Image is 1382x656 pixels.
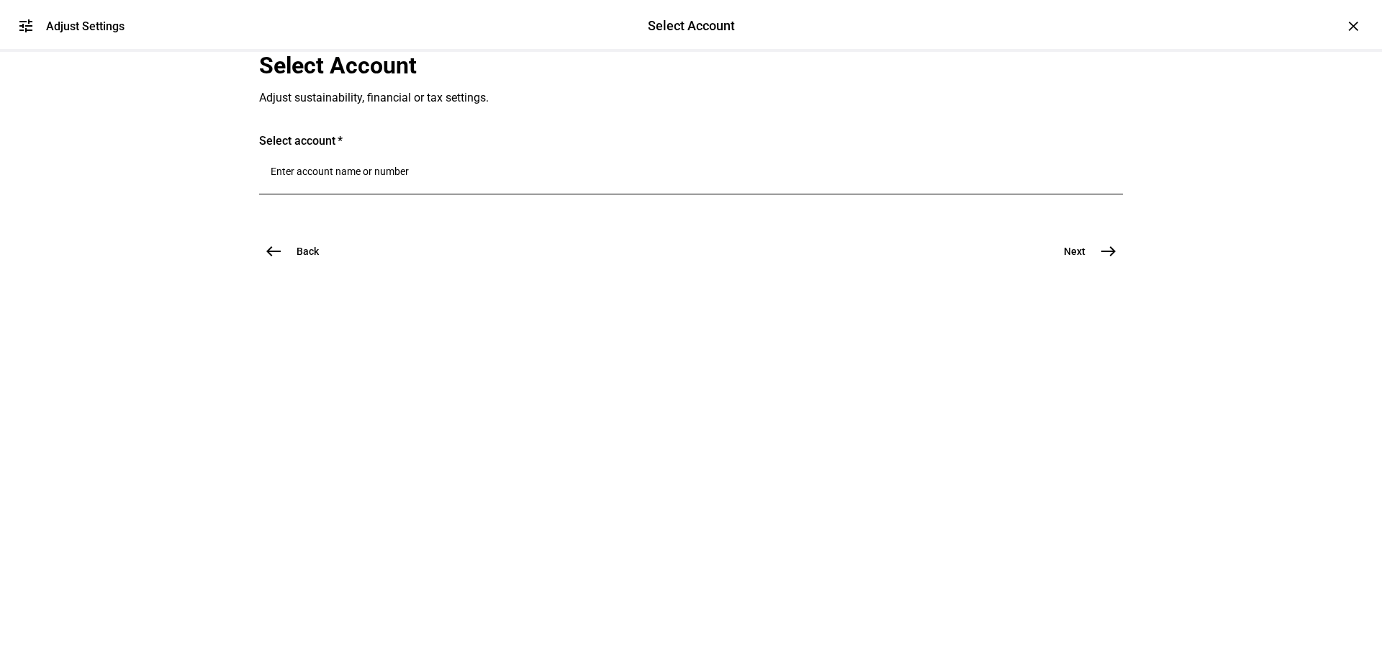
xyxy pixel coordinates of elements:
div: Select account [259,134,1123,148]
mat-icon: west [265,243,282,260]
button: Back [259,237,336,266]
input: Number [271,166,1111,177]
div: Adjust Settings [46,19,125,33]
div: Select Account [648,17,735,35]
mat-icon: tune [17,17,35,35]
button: Next [1047,237,1123,266]
span: Next [1064,244,1085,259]
div: × [1342,14,1365,37]
div: Adjust sustainability, financial or tax settings. [259,91,907,105]
div: Select Account [259,52,907,79]
mat-icon: east [1100,243,1117,260]
span: Back [297,244,319,259]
